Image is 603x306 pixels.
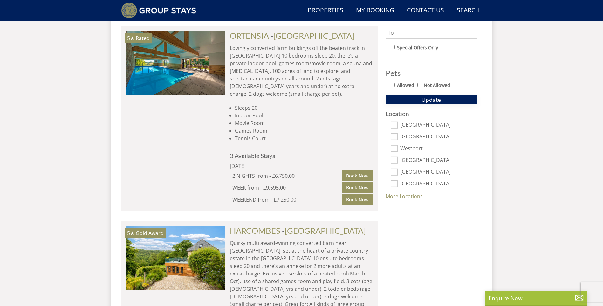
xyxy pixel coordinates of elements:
a: Search [454,3,482,18]
div: WEEK from - £9,695.00 [232,184,342,191]
a: Book Now [342,170,373,181]
p: Enquire Now [489,294,584,302]
div: 2 NIGHTS from - £6,750.00 [232,172,342,180]
img: open-uri20220804-27-1j48ksb.original. [126,31,225,95]
span: - [271,31,354,40]
span: - [282,226,366,235]
label: Not Allowed [424,82,450,89]
h3: Location [386,110,477,117]
a: Book Now [342,194,373,205]
a: Contact Us [404,3,447,18]
li: Sleeps 20 [235,104,373,112]
label: [GEOGRAPHIC_DATA] [400,181,477,188]
span: Rated [136,35,150,42]
a: 5★ Rated [126,31,225,95]
label: [GEOGRAPHIC_DATA] [400,134,477,141]
li: Games Room [235,127,373,135]
a: Book Now [342,182,373,193]
a: [GEOGRAPHIC_DATA] [285,226,366,235]
h4: 3 Available Stays [230,152,373,159]
li: Tennis Court [235,135,373,142]
a: Properties [305,3,346,18]
div: WEEKEND from - £7,250.00 [232,196,342,204]
span: Update [421,96,441,103]
label: Westport [400,145,477,152]
div: [DATE] [230,162,316,170]
img: Group Stays [121,3,196,18]
label: [GEOGRAPHIC_DATA] [400,169,477,176]
li: Indoor Pool [235,112,373,119]
label: Allowed [397,82,414,89]
a: 5★ Gold Award [126,226,225,290]
h3: Pets [386,69,477,77]
span: ORTENSIA has a 5 star rating under the Quality in Tourism Scheme [127,35,134,42]
a: My Booking [353,3,397,18]
span: HARCOMBES has been awarded a Gold Award by Visit England [136,230,164,237]
a: ORTENSIA [230,31,269,40]
label: [GEOGRAPHIC_DATA] [400,122,477,129]
a: [GEOGRAPHIC_DATA] [273,31,354,40]
img: harcombes-devon-group-accommodation-jurassic-coast-sleeps20.original.jpg [126,226,225,290]
span: HARCOMBES has a 5 star rating under the Quality in Tourism Scheme [127,230,134,237]
input: To [386,27,477,39]
label: Special Offers Only [397,44,438,51]
a: More Locations... [386,193,427,200]
label: [GEOGRAPHIC_DATA] [400,157,477,164]
p: Lovingly converted farm buildings off the beaten track in [GEOGRAPHIC_DATA] 10 bedrooms sleep 20,... [230,44,373,98]
li: Movie Room [235,119,373,127]
a: HARCOMBES [230,226,280,235]
button: Update [386,95,477,104]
